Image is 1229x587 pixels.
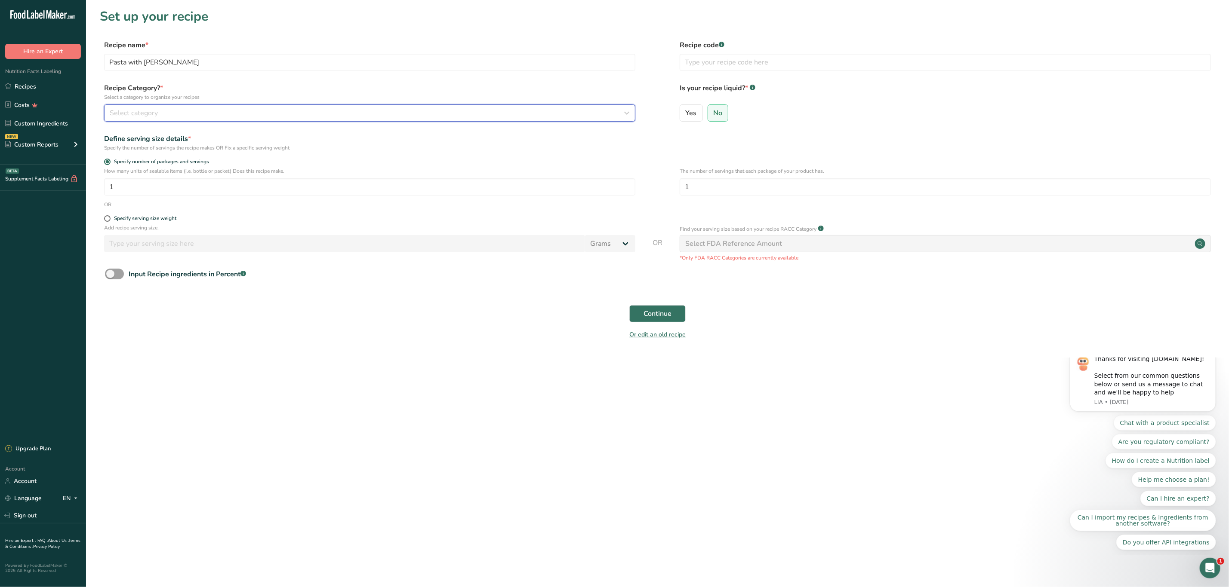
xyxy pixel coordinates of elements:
button: Quick reply: Are you regulatory compliant? [55,76,159,92]
button: Quick reply: Can I import my recipes & Ingredients from another software? [13,152,159,174]
p: How many units of sealable items (i.e. bottle or packet) Does this recipe make. [104,167,635,175]
span: OR [653,238,662,262]
a: About Us . [48,538,68,544]
p: Message from LIA, sent 4w ago [37,41,153,49]
a: Language [5,491,42,506]
iframe: Intercom live chat [1200,558,1220,578]
button: Quick reply: Chat with a product specialist [57,58,159,73]
a: Terms & Conditions . [5,538,80,550]
input: Type your recipe name here [104,54,635,71]
h1: Set up your recipe [100,7,1215,26]
a: FAQ . [37,538,48,544]
label: Recipe Category? [104,83,635,101]
div: Custom Reports [5,140,59,149]
span: Continue [644,309,671,319]
a: Privacy Policy [33,544,60,550]
span: No [713,109,722,117]
a: Or edit an old recipe [629,330,686,339]
label: Recipe code [680,40,1211,50]
button: Quick reply: Can I hire an expert? [83,133,159,149]
button: Quick reply: Do you offer API integrations [59,177,159,193]
div: Input Recipe ingredients in Percent [129,269,246,279]
span: Specify number of packages and servings [111,159,209,165]
a: Hire an Expert . [5,538,36,544]
button: Hire an Expert [5,44,81,59]
div: Specify serving size weight [114,215,176,222]
p: Add recipe serving size. [104,224,635,232]
span: Yes [686,109,697,117]
label: Recipe name [104,40,635,50]
p: Select a category to organize your recipes [104,93,635,101]
p: Find your serving size based on your recipe RACC Category [680,225,816,233]
div: Define serving size details [104,134,635,144]
span: 1 [1217,558,1224,565]
input: Type your serving size here [104,235,585,252]
button: Quick reply: How do I create a Nutrition label [49,95,159,111]
input: Type your recipe code here [680,54,1211,71]
div: Specify the number of servings the recipe makes OR Fix a specific serving weight [104,144,635,152]
label: Is your recipe liquid? [680,83,1211,101]
div: OR [104,201,111,208]
div: Quick reply options [13,58,159,193]
div: EN [63,493,81,504]
span: Select category [110,108,158,118]
div: BETA [6,168,19,174]
div: Select FDA Reference Amount [685,238,782,249]
div: NEW [5,134,18,139]
button: Select category [104,104,635,122]
div: Powered By FoodLabelMaker © 2025 All Rights Reserved [5,563,81,573]
p: The number of servings that each package of your product has. [680,167,1211,175]
div: Upgrade Plan [5,445,51,453]
button: Quick reply: Help me choose a plan! [75,114,159,130]
button: Continue [629,305,686,322]
p: *Only FDA RACC Categories are currently available [680,254,1211,262]
iframe: Intercom notifications message [1057,358,1229,555]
